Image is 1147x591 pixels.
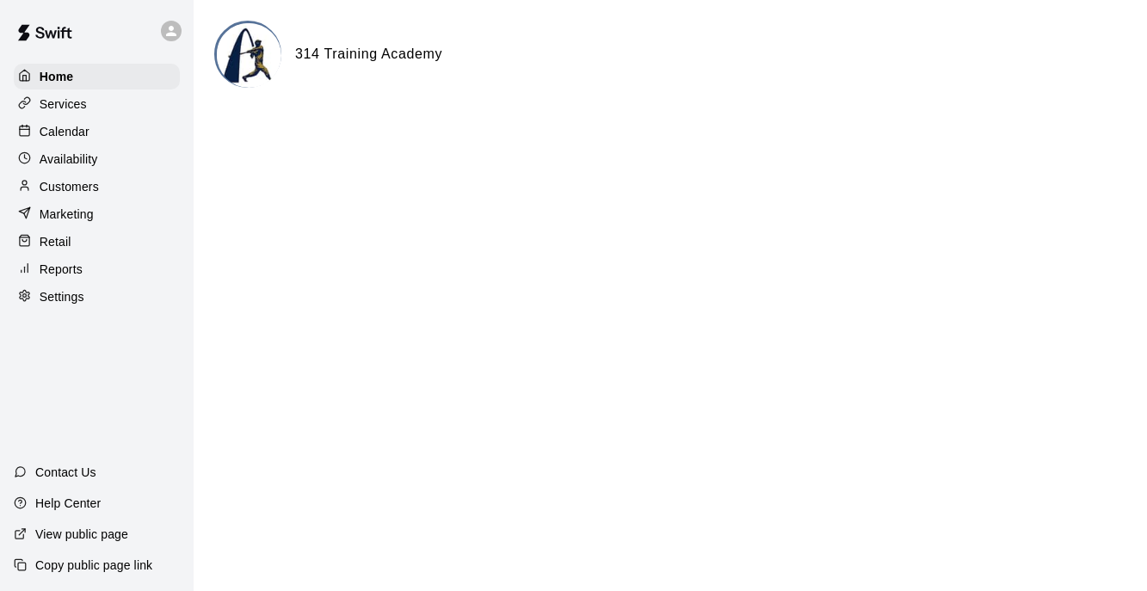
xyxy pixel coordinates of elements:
[40,68,74,85] p: Home
[14,146,180,172] a: Availability
[295,43,442,65] h6: 314 Training Academy
[14,229,180,255] a: Retail
[35,495,101,512] p: Help Center
[40,123,89,140] p: Calendar
[14,256,180,282] a: Reports
[40,261,83,278] p: Reports
[40,95,87,113] p: Services
[35,557,152,574] p: Copy public page link
[14,64,180,89] a: Home
[217,23,281,88] img: 314 Training Academy logo
[35,464,96,481] p: Contact Us
[40,288,84,305] p: Settings
[14,201,180,227] a: Marketing
[40,151,98,168] p: Availability
[40,233,71,250] p: Retail
[40,206,94,223] p: Marketing
[14,119,180,145] a: Calendar
[14,91,180,117] a: Services
[40,178,99,195] p: Customers
[35,526,128,543] p: View public page
[14,174,180,200] a: Customers
[14,284,180,310] a: Settings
